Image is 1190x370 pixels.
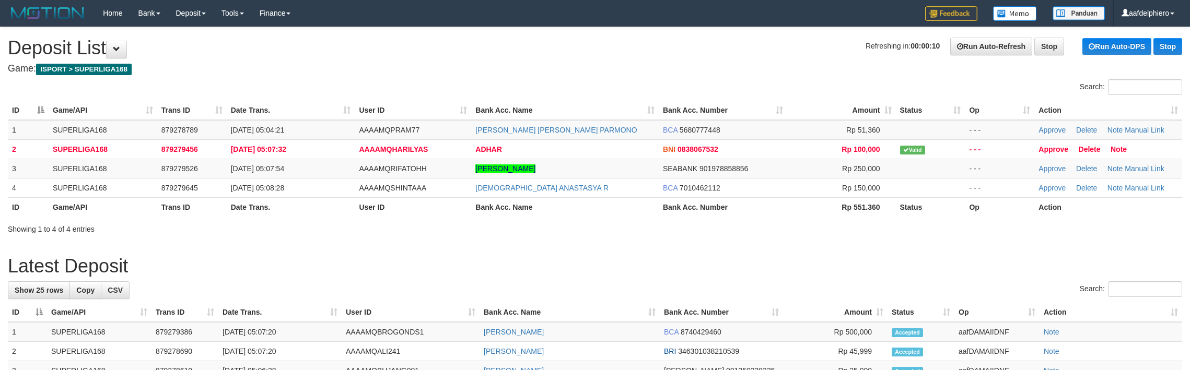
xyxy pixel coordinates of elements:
a: Delete [1079,145,1101,153]
input: Search: [1108,281,1182,297]
span: AAAAMQHARILYAS [359,145,428,153]
a: [PERSON_NAME] [PERSON_NAME] PARMONO [475,126,637,134]
td: 879279386 [151,322,218,342]
td: 1 [8,120,49,140]
span: [DATE] 05:07:32 [231,145,286,153]
a: [PERSON_NAME] [484,347,544,355]
th: Status: activate to sort column ascending [896,101,965,120]
td: 1 [8,322,47,342]
td: - - - [965,178,1034,197]
a: ADHAR [475,145,502,153]
a: Note [1111,145,1127,153]
th: Status: activate to sort column ascending [888,303,954,322]
span: Rp 100,000 [842,145,880,153]
th: Bank Acc. Name: activate to sort column ascending [480,303,660,322]
a: Manual Link [1125,126,1164,134]
td: - - - [965,139,1034,159]
td: aafDAMAIIDNF [954,342,1040,361]
a: [DEMOGRAPHIC_DATA] ANASTASYA R [475,184,609,192]
label: Search: [1080,281,1182,297]
a: [PERSON_NAME] [484,328,544,336]
span: BNI [663,145,675,153]
span: [DATE] 05:08:28 [231,184,284,192]
span: Show 25 rows [15,286,63,294]
span: Rp 150,000 [842,184,880,192]
strong: 00:00:10 [911,42,940,50]
th: Trans ID: activate to sort column ascending [157,101,227,120]
th: Bank Acc. Number [659,197,787,217]
span: CSV [108,286,123,294]
span: 879279645 [161,184,198,192]
th: Game/API: activate to sort column ascending [47,303,151,322]
img: Feedback.jpg [925,6,977,21]
span: Copy [76,286,95,294]
a: Approve [1039,164,1066,173]
th: Date Trans. [227,197,355,217]
td: AAAAMQALI241 [342,342,480,361]
th: User ID: activate to sort column ascending [355,101,471,120]
a: Note [1044,347,1059,355]
span: ISPORT > SUPERLIGA168 [36,64,132,75]
a: Note [1107,126,1123,134]
th: Trans ID [157,197,227,217]
th: User ID [355,197,471,217]
span: Copy 901978858856 to clipboard [699,164,748,173]
h1: Latest Deposit [8,256,1182,277]
th: Action [1034,197,1182,217]
span: Copy 346301038210539 to clipboard [678,347,739,355]
span: [DATE] 05:04:21 [231,126,284,134]
a: [PERSON_NAME] [475,164,535,173]
span: BCA [663,126,678,134]
td: [DATE] 05:07:20 [218,342,342,361]
span: Copy 0838067532 to clipboard [678,145,718,153]
a: Note [1044,328,1059,336]
td: 3 [8,159,49,178]
span: AAAAMQRIFATOHH [359,164,426,173]
td: 4 [8,178,49,197]
span: SEABANK [663,164,697,173]
th: Bank Acc. Name [471,197,659,217]
a: Run Auto-DPS [1082,38,1151,55]
a: Manual Link [1125,164,1164,173]
a: Delete [1076,126,1097,134]
th: ID: activate to sort column descending [8,101,49,120]
img: MOTION_logo.png [8,5,87,21]
a: Stop [1034,38,1064,55]
img: panduan.png [1053,6,1105,20]
th: Game/API [49,197,157,217]
span: BCA [664,328,679,336]
span: AAAAMQSHINTAAA [359,184,426,192]
td: Rp 45,999 [783,342,888,361]
th: Op: activate to sort column ascending [954,303,1040,322]
span: Refreshing in: [866,42,940,50]
span: Accepted [892,348,923,356]
th: Amount: activate to sort column ascending [787,101,896,120]
span: Rp 250,000 [842,164,880,173]
th: Date Trans.: activate to sort column ascending [227,101,355,120]
td: 879278690 [151,342,218,361]
td: SUPERLIGA168 [49,159,157,178]
a: Approve [1039,126,1066,134]
th: Op [965,197,1034,217]
span: 879278789 [161,126,198,134]
a: Show 25 rows [8,281,70,299]
a: Note [1107,184,1123,192]
td: SUPERLIGA168 [47,322,151,342]
a: Approve [1039,145,1068,153]
td: SUPERLIGA168 [49,120,157,140]
span: 879279456 [161,145,198,153]
span: Rp 51,360 [846,126,880,134]
th: Trans ID: activate to sort column ascending [151,303,218,322]
a: CSV [101,281,130,299]
th: Bank Acc. Number: activate to sort column ascending [659,101,787,120]
th: ID: activate to sort column descending [8,303,47,322]
a: Delete [1076,184,1097,192]
span: Valid transaction [900,146,925,154]
span: Copy 5680777448 to clipboard [680,126,720,134]
a: Delete [1076,164,1097,173]
span: Copy 7010462112 to clipboard [680,184,720,192]
span: AAAAMQPRAM77 [359,126,419,134]
td: aafDAMAIIDNF [954,322,1040,342]
a: Run Auto-Refresh [950,38,1032,55]
th: Bank Acc. Number: activate to sort column ascending [660,303,783,322]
